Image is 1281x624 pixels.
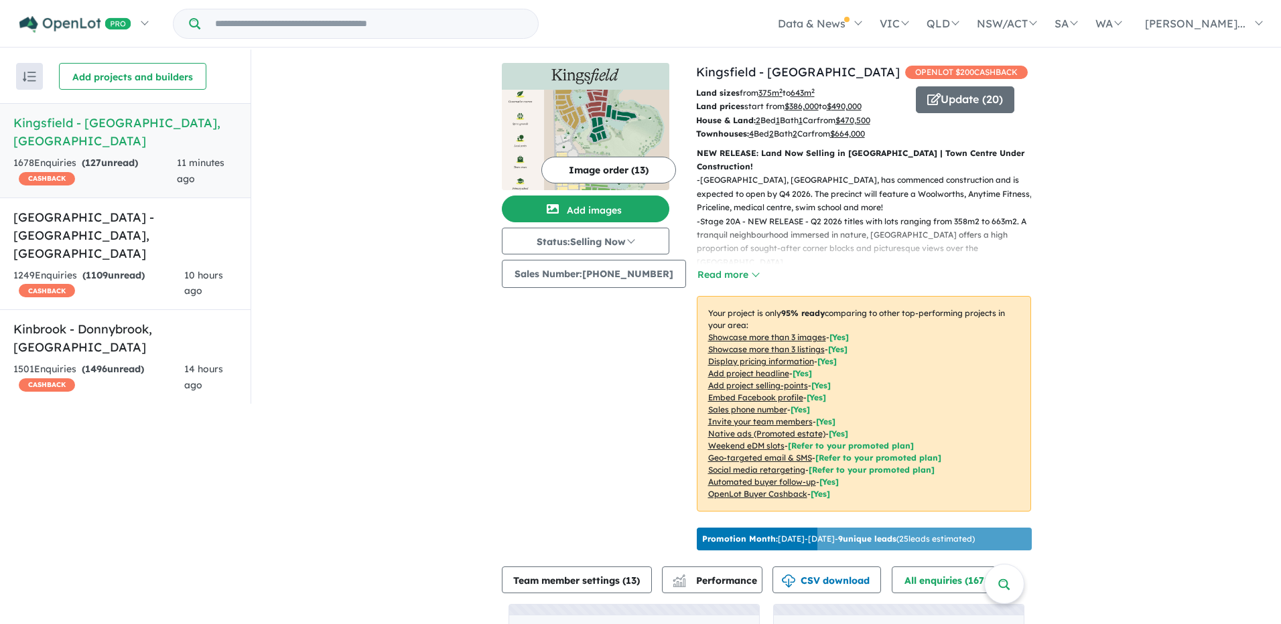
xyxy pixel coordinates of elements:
u: 2 [769,129,774,139]
span: [ Yes ] [791,404,810,414]
p: [DATE] - [DATE] - ( 25 leads estimated) [702,533,975,545]
a: Kingsfield - Sunbury LogoKingsfield - Sunbury [502,63,669,190]
u: $ 490,000 [827,101,862,111]
span: [Yes] [811,489,830,499]
h5: Kinbrook - Donnybrook , [GEOGRAPHIC_DATA] [13,320,237,356]
strong: ( unread) [82,157,138,169]
button: CSV download [772,566,881,593]
u: 1 [799,115,803,125]
p: Your project is only comparing to other top-performing projects in your area: - - - - - - - - - -... [697,296,1031,512]
u: Sales phone number [708,404,787,414]
u: OpenLot Buyer Cashback [708,489,807,499]
u: 1 [776,115,780,125]
span: CASHBACK [19,172,75,185]
strong: ( unread) [82,363,144,375]
span: [ Yes ] [816,416,835,426]
u: Embed Facebook profile [708,392,803,402]
span: 1496 [85,363,107,375]
u: 2 [793,129,797,139]
b: 95 % ready [781,308,825,318]
u: 643 m [791,88,815,98]
div: 1678 Enquir ies [13,155,177,187]
button: Performance [662,566,762,593]
span: 13 [626,574,636,587]
span: 127 [85,157,101,169]
span: 1109 [86,269,108,281]
p: Bed Bath Car from [696,127,906,141]
img: line-chart.svg [673,574,685,582]
a: Kingsfield - [GEOGRAPHIC_DATA] [696,64,900,80]
button: Read more [697,267,760,283]
button: Add projects and builders [59,63,206,90]
u: Showcase more than 3 images [708,332,826,342]
p: start from [696,100,906,113]
u: 4 [749,129,754,139]
u: Display pricing information [708,356,814,366]
img: download icon [782,574,795,588]
u: Add project headline [708,368,789,378]
span: [ Yes ] [829,332,849,342]
b: Promotion Month: [702,534,778,544]
span: [ Yes ] [828,344,848,354]
p: NEW RELEASE: Land Now Selling in [GEOGRAPHIC_DATA] | Town Centre Under Construction! [697,147,1031,174]
u: Native ads (Promoted estate) [708,428,825,439]
u: $ 470,500 [835,115,870,125]
img: bar-chart.svg [673,578,686,587]
b: House & Land: [696,115,756,125]
u: $ 386,000 [785,101,819,111]
span: CASHBACK [19,378,75,392]
span: to [783,88,815,98]
span: 10 hours ago [184,269,223,297]
span: to [819,101,862,111]
img: Kingsfield - Sunbury [502,90,669,190]
b: Townhouses: [696,129,749,139]
button: Status:Selling Now [502,228,669,254]
u: Social media retargeting [708,465,805,475]
u: 375 m [758,88,783,98]
p: from [696,86,906,100]
u: Geo-targeted email & SMS [708,453,812,463]
span: 14 hours ago [184,363,223,391]
button: Image order (13) [541,157,676,183]
span: [ Yes ] [811,380,831,390]
u: Add project selling-points [708,380,808,390]
input: Try estate name, suburb, builder or developer [203,9,535,38]
button: Update (20) [916,86,1014,113]
sup: 2 [811,87,815,94]
span: CASHBACK [19,284,75,297]
div: 1249 Enquir ies [13,268,184,300]
span: [ Yes ] [793,368,812,378]
u: Weekend eDM slots [708,441,785,451]
p: Bed Bath Car from [696,114,906,127]
span: [Refer to your promoted plan] [815,453,941,463]
img: Kingsfield - Sunbury Logo [507,68,664,84]
span: [PERSON_NAME]... [1145,17,1245,30]
button: All enquiries (1678) [892,566,1013,593]
sup: 2 [779,87,783,94]
strong: ( unread) [82,269,145,281]
button: Add images [502,196,669,222]
span: [Refer to your promoted plan] [788,441,914,451]
u: Showcase more than 3 listings [708,344,825,354]
b: 9 unique leads [838,534,896,544]
p: - [GEOGRAPHIC_DATA], [GEOGRAPHIC_DATA], has commenced construction and is expected to open by Q4 ... [697,173,1042,214]
div: 1501 Enquir ies [13,362,184,394]
p: - Stage 20A - NEW RELEASE - Q2 2026 titles with lots ranging from 358m2 to 663m2. A tranquil neig... [697,215,1042,270]
span: [ Yes ] [807,392,826,402]
span: Performance [675,574,757,587]
u: Automated buyer follow-up [708,477,816,487]
h5: Kingsfield - [GEOGRAPHIC_DATA] , [GEOGRAPHIC_DATA] [13,114,237,150]
span: [ Yes ] [817,356,837,366]
h5: [GEOGRAPHIC_DATA] - [GEOGRAPHIC_DATA] , [GEOGRAPHIC_DATA] [13,208,237,262]
img: Openlot PRO Logo White [19,16,131,33]
button: Sales Number:[PHONE_NUMBER] [502,260,686,288]
b: Land sizes [696,88,740,98]
span: 11 minutes ago [177,157,224,185]
span: [Yes] [819,477,839,487]
u: $ 664,000 [830,129,865,139]
button: Team member settings (13) [502,566,652,593]
u: Invite your team members [708,416,813,426]
span: OPENLOT $ 200 CASHBACK [905,66,1028,79]
b: Land prices [696,101,744,111]
span: [Refer to your promoted plan] [809,465,935,475]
